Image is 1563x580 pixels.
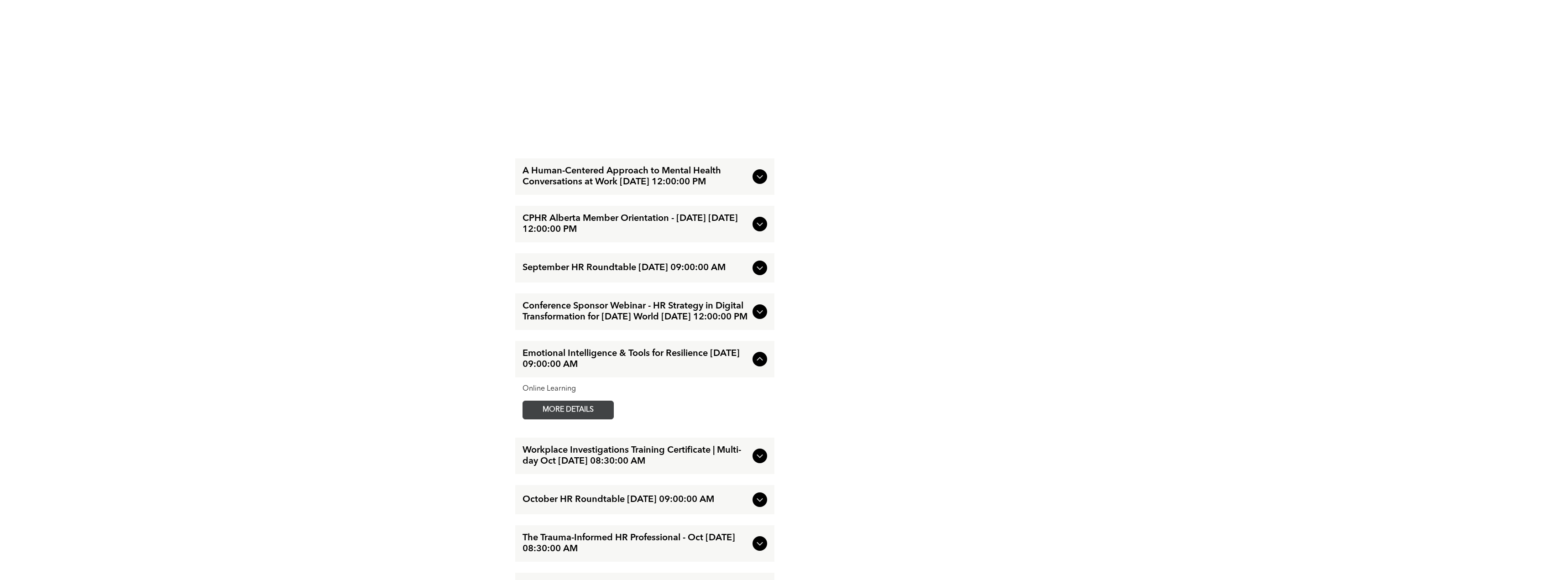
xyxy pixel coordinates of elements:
[523,494,749,505] span: October HR Roundtable [DATE] 09:00:00 AM
[523,533,749,554] span: The Trauma-Informed HR Professional - Oct [DATE] 08:30:00 AM
[523,213,749,235] span: CPHR Alberta Member Orientation - [DATE] [DATE] 12:00:00 PM
[523,401,614,419] a: MORE DETAILS
[523,385,767,393] div: Online Learning
[523,301,749,323] span: Conference Sponsor Webinar - HR Strategy in Digital Transformation for [DATE] World [DATE] 12:00:...
[532,401,604,419] span: MORE DETAILS
[523,262,749,273] span: September HR Roundtable [DATE] 09:00:00 AM
[523,445,749,467] span: Workplace Investigations Training Certificate | Multi-day Oct [DATE] 08:30:00 AM
[523,348,749,370] span: Emotional Intelligence & Tools for Resilience [DATE] 09:00:00 AM
[523,166,749,188] span: A Human-Centered Approach to Mental Health Conversations at Work [DATE] 12:00:00 PM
